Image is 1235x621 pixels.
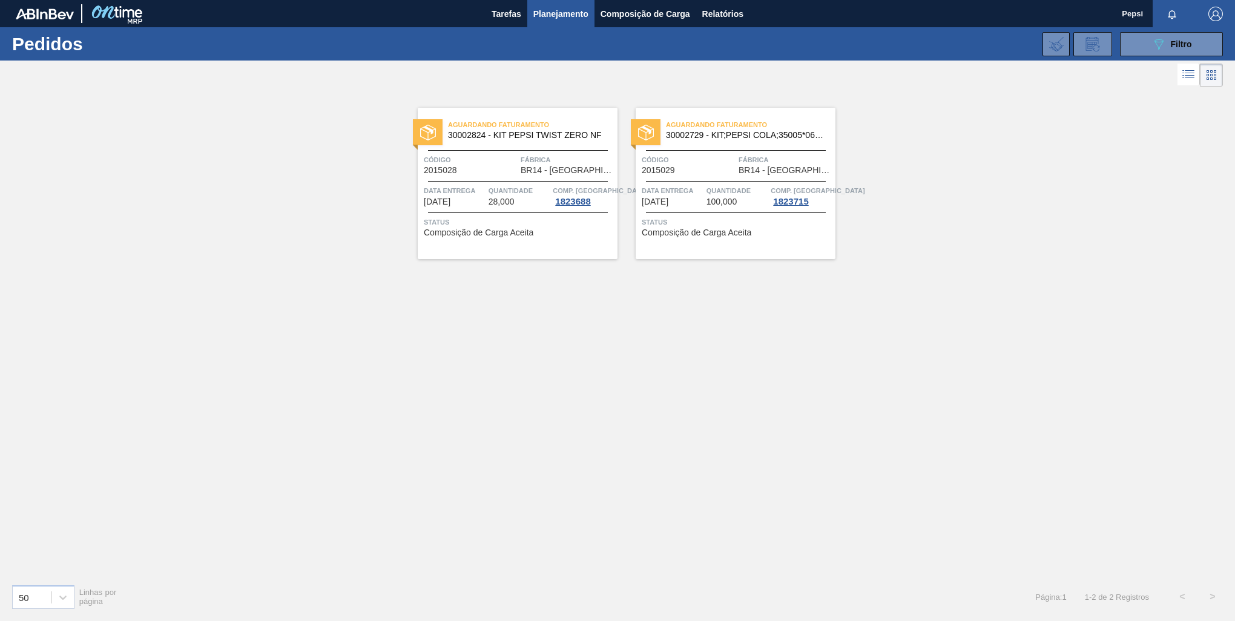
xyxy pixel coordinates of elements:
[739,166,832,175] span: BR14 - Curitibana
[638,125,654,140] img: status
[521,166,614,175] span: BR14 - Curitibana
[400,108,617,259] a: statusAguardando Faturamento30002824 - KIT PEPSI TWIST ZERO NFCódigo2015028FábricaBR14 - [GEOGRAP...
[489,197,515,206] span: 28,000
[771,185,832,206] a: Comp. [GEOGRAPHIC_DATA]1823715
[553,197,593,206] div: 1823688
[553,185,647,197] span: Comp. Carga
[521,154,614,166] span: Fábrica
[489,185,550,197] span: Quantidade
[424,185,486,197] span: Data entrega
[12,37,195,51] h1: Pedidos
[706,185,768,197] span: Quantidade
[553,185,614,206] a: Comp. [GEOGRAPHIC_DATA]1823688
[1197,582,1228,612] button: >
[1177,64,1200,87] div: Visão em Lista
[771,185,864,197] span: Comp. Carga
[1073,32,1112,56] div: Solicitação de Revisão de Pedidos
[1035,593,1066,602] span: Página : 1
[420,125,436,140] img: status
[666,119,835,131] span: Aguardando Faturamento
[642,197,668,206] span: 27/08/2025
[642,185,703,197] span: Data entrega
[601,7,690,21] span: Composição de Carga
[1153,5,1191,22] button: Notificações
[19,592,29,602] div: 50
[1120,32,1223,56] button: Filtro
[1167,582,1197,612] button: <
[424,166,457,175] span: 2015028
[1200,64,1223,87] div: Visão em Cards
[642,166,675,175] span: 2015029
[1042,32,1070,56] div: Importar Negociações dos Pedidos
[424,154,518,166] span: Código
[739,154,832,166] span: Fábrica
[79,588,117,606] span: Linhas por página
[1085,593,1149,602] span: 1 - 2 de 2 Registros
[642,228,751,237] span: Composição de Carga Aceita
[1171,39,1192,49] span: Filtro
[1208,7,1223,21] img: Logout
[448,131,608,140] span: 30002824 - KIT PEPSI TWIST ZERO NF
[666,131,826,140] span: 30002729 - KIT;PEPSI COLA;35005*06*02 NF
[642,216,832,228] span: Status
[771,197,811,206] div: 1823715
[533,7,588,21] span: Planejamento
[424,216,614,228] span: Status
[706,197,737,206] span: 100,000
[642,154,736,166] span: Código
[492,7,521,21] span: Tarefas
[448,119,617,131] span: Aguardando Faturamento
[16,8,74,19] img: TNhmsLtSVTkK8tSr43FrP2fwEKptu5GPRR3wAAAABJRU5ErkJggg==
[702,7,743,21] span: Relatórios
[424,197,450,206] span: 27/08/2025
[617,108,835,259] a: statusAguardando Faturamento30002729 - KIT;PEPSI COLA;35005*06*02 NFCódigo2015029FábricaBR14 - [G...
[424,228,533,237] span: Composição de Carga Aceita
